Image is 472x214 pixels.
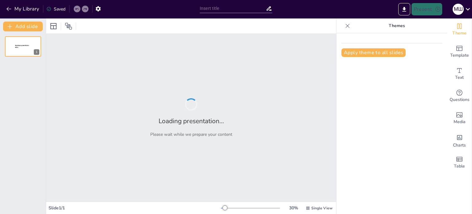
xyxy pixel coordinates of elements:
span: Position [65,22,72,30]
div: Sendsteps presentation editor1 [5,36,41,57]
button: Apply theme to all slides [341,48,406,57]
button: My Library [5,4,42,14]
div: Layout [49,21,58,31]
button: Export to PowerPoint [398,3,410,15]
div: Add a table [447,151,472,174]
div: Change the overall theme [447,18,472,41]
div: Add text boxes [447,63,472,85]
p: Please wait while we prepare your content [150,131,232,137]
span: Text [455,74,464,81]
div: М Ш [453,4,464,15]
span: Questions [450,96,470,103]
div: Saved [46,6,65,12]
div: Add images, graphics, shapes or video [447,107,472,129]
span: Media [454,119,466,125]
div: 1 [34,49,39,55]
div: Slide 1 / 1 [49,205,221,211]
span: Single View [311,206,332,211]
span: Charts [453,142,466,149]
p: Themes [352,18,441,33]
h2: Loading presentation... [159,117,224,125]
span: Sendsteps presentation editor [15,45,29,48]
span: Template [450,52,469,59]
input: Insert title [200,4,266,13]
div: Get real-time input from your audience [447,85,472,107]
button: Present [411,3,442,15]
div: Add ready made slides [447,41,472,63]
div: Add charts and graphs [447,129,472,151]
button: М Ш [453,3,464,15]
span: Theme [452,30,466,37]
button: Add slide [3,22,43,31]
span: Table [454,163,465,170]
div: 30 % [286,205,301,211]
